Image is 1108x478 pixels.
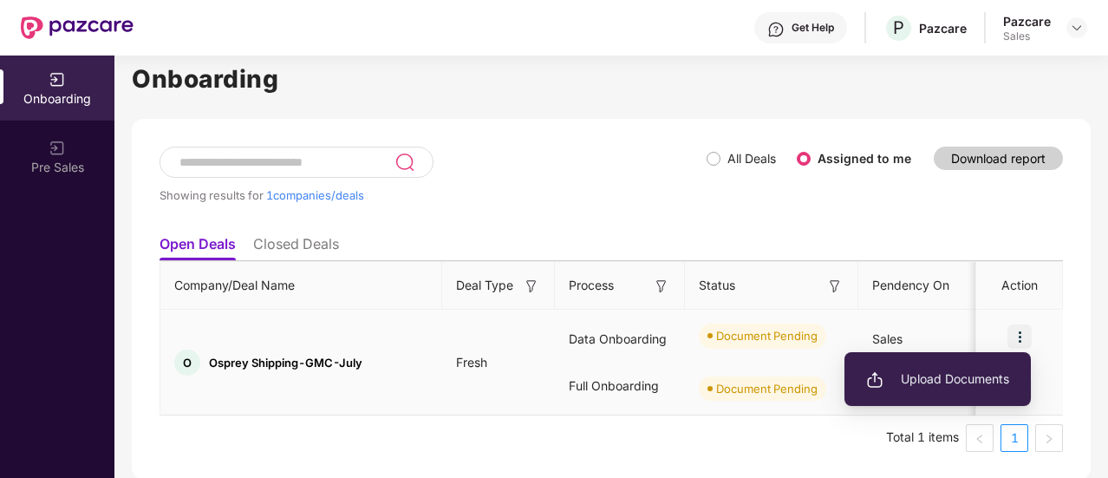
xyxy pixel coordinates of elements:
[974,434,985,444] span: left
[1035,424,1063,452] li: Next Page
[266,188,364,202] span: 1 companies/deals
[886,424,959,452] li: Total 1 items
[866,370,1009,389] span: Upload Documents
[818,151,911,166] label: Assigned to me
[49,71,66,88] img: svg+xml;base64,PHN2ZyB3aWR0aD0iMjAiIGhlaWdodD0iMjAiIHZpZXdCb3g9IjAgMCAyMCAyMCIgZmlsbD0ibm9uZSIgeG...
[160,262,442,310] th: Company/Deal Name
[716,327,818,344] div: Document Pending
[893,17,904,38] span: P
[966,424,994,452] li: Previous Page
[1003,13,1051,29] div: Pazcare
[826,278,844,295] img: svg+xml;base64,PHN2ZyB3aWR0aD0iMTYiIGhlaWdodD0iMTYiIHZpZXdCb3g9IjAgMCAxNiAxNiIgZmlsbD0ibm9uZSIgeG...
[209,356,362,370] span: Osprey Shipping-GMC-July
[523,278,540,295] img: svg+xml;base64,PHN2ZyB3aWR0aD0iMTYiIGhlaWdodD0iMTYiIHZpZXdCb3g9IjAgMCAxNiAxNiIgZmlsbD0ibm9uZSIgeG...
[253,235,339,260] li: Closed Deals
[456,276,513,295] span: Deal Type
[132,60,1091,98] h1: Onboarding
[716,380,818,397] div: Document Pending
[872,276,949,295] span: Pendency On
[394,152,414,173] img: svg+xml;base64,PHN2ZyB3aWR0aD0iMjQiIGhlaWdodD0iMjUiIHZpZXdCb3g9IjAgMCAyNCAyNSIgZmlsbD0ibm9uZSIgeG...
[792,21,834,35] div: Get Help
[160,188,707,202] div: Showing results for
[21,16,134,39] img: New Pazcare Logo
[699,276,735,295] span: Status
[767,21,785,38] img: svg+xml;base64,PHN2ZyBpZD0iSGVscC0zMngzMiIgeG1sbnM9Imh0dHA6Ly93d3cudzMub3JnLzIwMDAvc3ZnIiB3aWR0aD...
[966,424,994,452] button: left
[653,278,670,295] img: svg+xml;base64,PHN2ZyB3aWR0aD0iMTYiIGhlaWdodD0iMTYiIHZpZXdCb3g9IjAgMCAxNiAxNiIgZmlsbD0ibm9uZSIgeG...
[727,151,776,166] label: All Deals
[1007,324,1032,349] img: icon
[1044,434,1054,444] span: right
[976,262,1063,310] th: Action
[555,316,685,363] div: Data Onboarding
[1001,425,1027,451] a: 1
[1035,424,1063,452] button: right
[174,350,200,376] div: O
[1070,21,1084,35] img: svg+xml;base64,PHN2ZyBpZD0iRHJvcGRvd24tMzJ4MzIiIHhtbG5zPSJodHRwOi8vd3d3LnczLm9yZy8yMDAwL3N2ZyIgd2...
[1003,29,1051,43] div: Sales
[49,140,66,157] img: svg+xml;base64,PHN2ZyB3aWR0aD0iMjAiIGhlaWdodD0iMjAiIHZpZXdCb3g9IjAgMCAyMCAyMCIgZmlsbD0ibm9uZSIgeG...
[934,147,1063,170] button: Download report
[555,363,685,409] div: Full Onboarding
[569,276,614,295] span: Process
[919,20,967,36] div: Pazcare
[160,235,236,260] li: Open Deals
[442,355,501,370] span: Fresh
[866,371,883,389] img: svg+xml;base64,PHN2ZyB3aWR0aD0iMjAiIGhlaWdodD0iMjAiIHZpZXdCb3g9IjAgMCAyMCAyMCIgZmlsbD0ibm9uZSIgeG...
[1000,424,1028,452] li: 1
[872,331,903,346] span: Sales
